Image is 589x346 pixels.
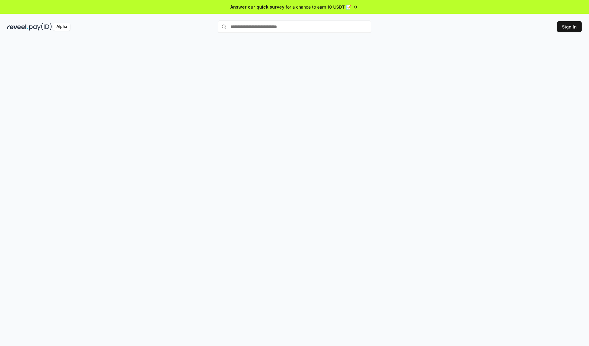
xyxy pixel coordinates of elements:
button: Sign In [557,21,582,32]
div: Alpha [53,23,70,31]
span: Answer our quick survey [230,4,284,10]
img: reveel_dark [7,23,28,31]
span: for a chance to earn 10 USDT 📝 [286,4,351,10]
img: pay_id [29,23,52,31]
